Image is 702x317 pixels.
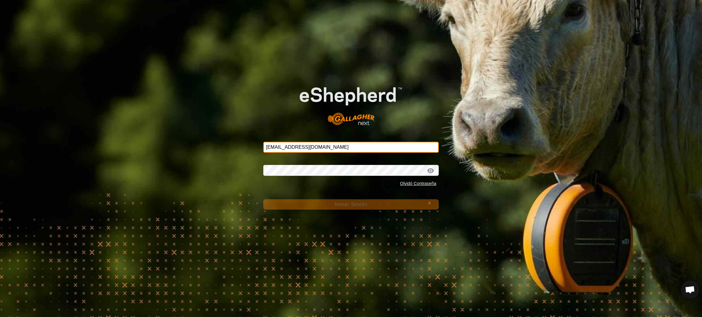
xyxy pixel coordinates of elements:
button: Iniciar Sesión [263,199,439,210]
input: Correo Electrónico [263,142,439,153]
img: Logo de eShepherd [281,72,421,132]
a: Olvidó Contraseña [400,181,436,186]
span: Iniciar Sesión [335,202,367,207]
div: Chat abierto [681,280,699,299]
